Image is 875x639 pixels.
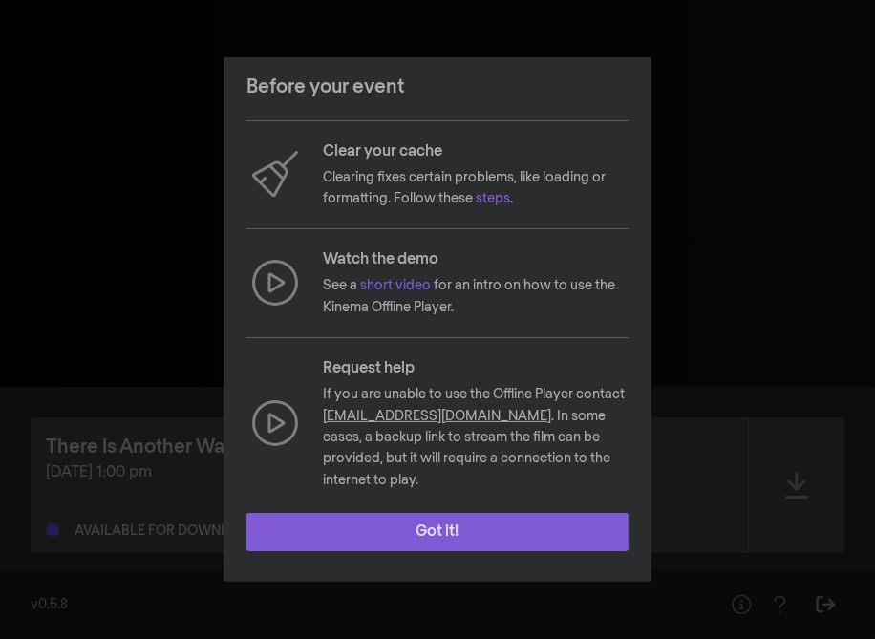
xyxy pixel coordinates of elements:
p: Clearing fixes certain problems, like loading or formatting. Follow these . [323,167,629,210]
button: Got it! [246,513,629,551]
a: steps [476,192,510,205]
p: Watch the demo [323,248,629,271]
p: See a for an intro on how to use the Kinema Offline Player. [323,275,629,318]
a: short video [360,279,431,292]
p: Clear your cache [323,140,629,163]
a: [EMAIL_ADDRESS][DOMAIN_NAME] [323,410,551,423]
p: If you are unable to use the Offline Player contact . In some cases, a backup link to stream the ... [323,384,629,491]
header: Before your event [224,57,651,117]
p: Request help [323,357,629,380]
